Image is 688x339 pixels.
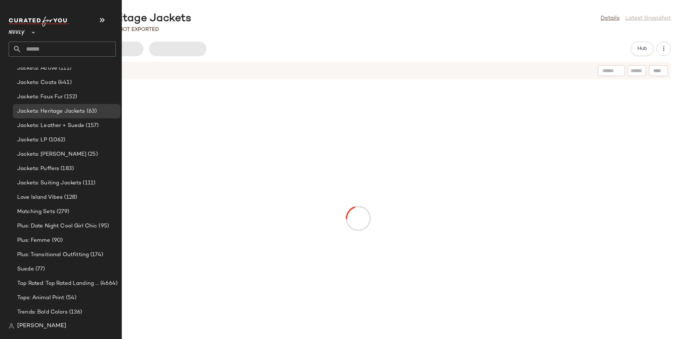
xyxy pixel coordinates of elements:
[97,222,109,230] span: (95)
[17,222,97,230] span: Plus: Date Night Cool Girl Chic
[17,165,59,173] span: Jackets: Puffers
[17,179,81,187] span: Jackets: Suiting Jackets
[51,236,63,245] span: (90)
[57,79,72,87] span: (441)
[64,294,77,302] span: (54)
[55,208,70,216] span: (279)
[17,193,63,202] span: Love Island Vibes
[84,122,99,130] span: (157)
[9,17,70,27] img: cfy_white_logo.C9jOOHJF.svg
[86,150,98,159] span: (25)
[601,14,620,23] a: Details
[47,136,66,144] span: (1062)
[34,265,45,273] span: (77)
[631,42,654,56] button: Hub
[17,93,63,101] span: Jackets: Faux Fur
[81,179,95,187] span: (111)
[17,308,68,316] span: Trends: Bold Colors
[17,122,84,130] span: Jackets: Leather + Suede
[119,26,159,33] p: Not Exported
[17,251,89,259] span: Plus: Transitional Outfitting
[17,265,34,273] span: Suede
[85,107,97,116] span: (63)
[17,136,47,144] span: Jackets: LP
[17,236,51,245] span: Plus: Femme
[9,323,14,329] img: svg%3e
[17,294,64,302] span: Tops: Animal Print
[637,46,647,52] span: Hub
[17,208,55,216] span: Matching Sets
[17,322,66,330] span: [PERSON_NAME]
[59,165,74,173] span: (183)
[17,64,57,72] span: Jackets: Active
[63,93,77,101] span: (152)
[17,107,85,116] span: Jackets: Heritage Jackets
[68,308,82,316] span: (136)
[17,79,57,87] span: Jackets: Coats
[63,193,77,202] span: (128)
[89,251,103,259] span: (174)
[17,279,99,288] span: Top Rated: Top Rated Landing Page
[9,24,25,37] span: Nuuly
[57,64,71,72] span: (111)
[17,150,86,159] span: Jackets: [PERSON_NAME]
[99,279,118,288] span: (4664)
